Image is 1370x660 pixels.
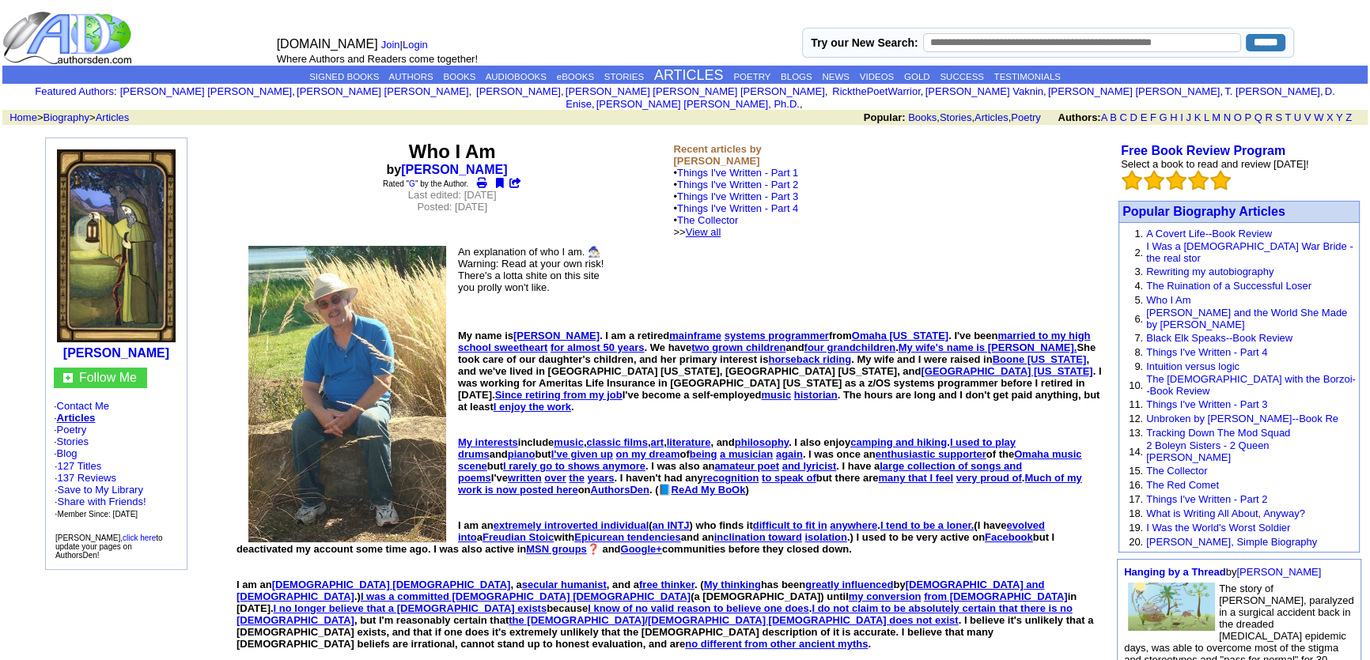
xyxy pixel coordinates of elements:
[1046,88,1048,96] font: i
[1134,313,1143,325] font: 6.
[1294,111,1301,123] a: U
[1129,507,1143,519] font: 18.
[1124,566,1321,578] font: by
[1129,479,1143,491] font: 16.
[940,72,984,81] a: SUCCESS
[1146,346,1267,358] a: Things I've Written - Part 4
[566,85,825,97] a: [PERSON_NAME] [PERSON_NAME] [PERSON_NAME]
[733,72,770,81] a: POETRY
[361,590,691,602] a: I was a committed [DEMOGRAPHIC_DATA] [DEMOGRAPHIC_DATA]
[1048,85,1220,97] a: [PERSON_NAME] [PERSON_NAME]
[852,330,948,341] a: Omaha [US_STATE]
[653,519,690,531] a: an INTJ
[381,39,400,51] a: Join
[1146,360,1239,372] a: Intuition versus logic
[1119,111,1126,123] a: C
[782,460,837,472] a: and lyricist
[63,346,169,360] a: [PERSON_NAME]
[596,98,800,110] a: [PERSON_NAME] [PERSON_NAME], Ph.D.
[403,39,428,51] a: Login
[79,371,137,384] a: Follow Me
[58,484,143,496] a: Save to My Library
[57,436,89,447] a: Stories
[309,72,379,81] a: SIGNED BOOKS
[762,472,816,484] a: to speak of
[458,460,1022,484] a: large collection of songs and poems
[753,519,827,531] a: difficult to fit in
[590,484,649,496] a: AuthorsDen
[1134,228,1143,239] font: 1.
[691,341,785,353] a: two grown children
[1146,228,1272,239] a: A Covert Life--Book Review
[57,424,87,436] a: Poetry
[677,190,798,202] a: Things I've Written - Part 3
[993,353,1087,365] a: Boone [US_STATE]
[615,448,679,460] a: on my dream
[277,37,378,51] font: [DOMAIN_NAME]
[876,448,986,460] a: enthusiastic supporter
[237,579,1093,650] span: I am an , a , and a . ( has been by .) (a [DEMOGRAPHIC_DATA]) until in [DATE]. because . , but I'...
[526,543,587,555] a: MSN groups
[1129,446,1143,458] font: 14.
[458,436,518,448] a: My interests
[508,448,536,460] a: piano
[822,72,850,81] a: NEWS
[781,72,812,81] a: BLOGS
[1204,111,1209,123] a: L
[1146,398,1267,410] a: Things I've Written - Part 3
[58,496,146,507] a: Share with Friends!
[383,179,468,188] font: Rated " " by the Author.
[667,436,711,448] a: literature
[1170,111,1177,123] a: H
[458,448,490,460] a: drums
[899,341,1077,353] a: My wife's name is [PERSON_NAME].
[650,436,664,448] a: art
[1223,88,1224,96] font: i
[508,472,542,484] a: written
[703,472,759,484] a: recognition
[620,543,661,555] a: Google+
[776,448,803,460] a: again
[1146,266,1273,277] a: Rewriting my autobiography
[58,510,138,519] font: Member Since: [DATE]
[864,111,906,123] b: Popular:
[458,472,1082,496] a: Much of my work is now posted here
[1121,144,1285,157] b: Free Book Review Program
[237,602,1073,626] a: I do not claim to be absolutely certain that there is no [DEMOGRAPHIC_DATA]
[1134,332,1143,344] font: 7.
[1146,465,1207,477] a: The Collector
[811,36,918,49] label: Try our New Search:
[1129,398,1143,410] font: 11.
[1121,158,1309,170] font: Select a book to read and review [DATE]!
[1345,111,1352,123] a: Z
[495,389,623,401] a: Since retiring from my job
[1159,111,1167,123] a: G
[483,531,554,543] a: Freudian Stoic
[1134,294,1143,306] font: 5.
[237,519,1054,555] span: I am an ( ) who finds it . (I have a with and an .) I used to be very active on but I deactivated...
[686,226,721,238] a: View all
[588,602,809,614] a: I know of no valid reason to believe one does
[594,100,596,109] font: i
[639,579,694,590] a: free thinker
[494,401,571,413] a: I enjoy the work
[1244,111,1251,123] a: P
[297,85,468,97] a: [PERSON_NAME] [PERSON_NAME]
[1146,373,1356,397] a: The [DEMOGRAPHIC_DATA] with the Borzoi--Book Review
[1186,111,1191,123] a: J
[444,72,476,81] a: BOOKS
[849,590,922,602] a: my conversion
[1129,427,1143,439] font: 13.
[830,85,921,97] a: RickthePoetWarrior
[1146,536,1317,548] a: [PERSON_NAME], Simple Biography
[1124,566,1226,578] a: Hanging by a Thread
[574,531,680,543] a: Epicurean tendencies
[677,202,798,214] a: Things I've Written - Part 4
[923,88,925,96] font: i
[794,389,838,401] a: historian
[1323,88,1324,96] font: i
[805,579,893,590] a: greatly influenced
[473,85,561,97] a: [PERSON_NAME]
[1101,111,1107,123] a: A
